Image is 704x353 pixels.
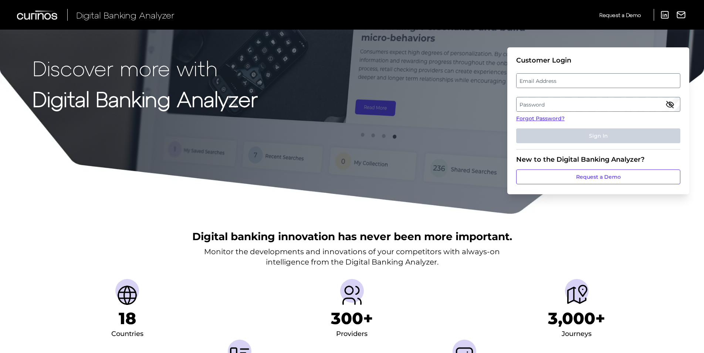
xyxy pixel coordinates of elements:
[76,10,175,20] span: Digital Banking Analyzer
[336,328,368,340] div: Providers
[517,74,680,87] label: Email Address
[340,283,364,307] img: Providers
[516,169,680,184] a: Request a Demo
[192,229,512,243] h2: Digital banking innovation has never been more important.
[599,9,641,21] a: Request a Demo
[516,155,680,164] div: New to the Digital Banking Analyzer?
[516,115,680,122] a: Forgot Password?
[562,328,592,340] div: Journeys
[565,283,589,307] img: Journeys
[516,56,680,64] div: Customer Login
[548,309,605,328] h1: 3,000+
[33,86,258,111] strong: Digital Banking Analyzer
[115,283,139,307] img: Countries
[516,128,680,143] button: Sign In
[331,309,373,328] h1: 300+
[33,56,258,80] p: Discover more with
[111,328,143,340] div: Countries
[599,12,641,18] span: Request a Demo
[204,246,500,267] p: Monitor the developments and innovations of your competitors with always-on intelligence from the...
[119,309,136,328] h1: 18
[17,10,58,20] img: Curinos
[517,98,680,111] label: Password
